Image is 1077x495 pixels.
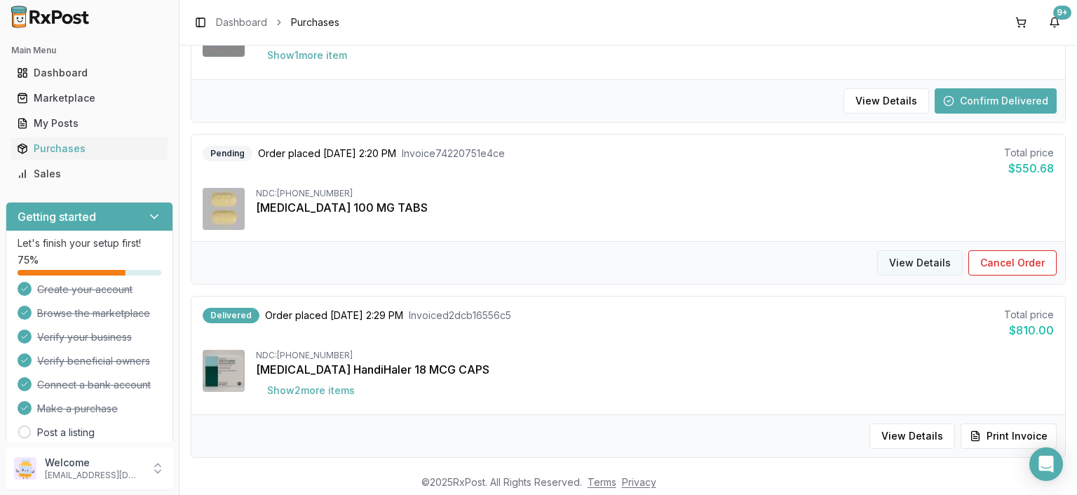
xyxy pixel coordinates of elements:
span: Browse the marketplace [37,306,150,320]
span: Order placed [DATE] 2:29 PM [265,308,403,323]
div: Pending [203,146,252,161]
div: $550.68 [1004,160,1054,177]
button: Sales [6,163,173,185]
a: Purchases [11,136,168,161]
button: Show1more item [256,43,358,68]
button: Cancel Order [968,250,1057,276]
a: Marketplace [11,86,168,111]
button: Print Invoice [961,423,1057,449]
div: [MEDICAL_DATA] HandiHaler 18 MCG CAPS [256,361,1054,378]
a: Dashboard [11,60,168,86]
a: My Posts [11,111,168,136]
button: Purchases [6,137,173,160]
p: [EMAIL_ADDRESS][DOMAIN_NAME] [45,470,142,481]
button: Show2more items [256,378,366,403]
span: Invoice d2dcb16556c5 [409,308,511,323]
button: Confirm Delivered [935,88,1057,114]
span: Verify your business [37,330,132,344]
a: Dashboard [216,15,267,29]
button: Marketplace [6,87,173,109]
div: [MEDICAL_DATA] 100 MG TABS [256,199,1054,216]
img: RxPost Logo [6,6,95,28]
button: My Posts [6,112,173,135]
button: View Details [877,250,963,276]
div: $810.00 [1004,322,1054,339]
div: Marketplace [17,91,162,105]
p: Welcome [45,456,142,470]
span: Make a purchase [37,402,118,416]
button: Dashboard [6,62,173,84]
a: Post a listing [37,426,95,440]
p: Let's finish your setup first! [18,236,161,250]
div: Delivered [203,308,259,323]
span: Purchases [291,15,339,29]
img: Invokana 100 MG TABS [203,188,245,230]
a: Privacy [622,476,656,488]
div: Purchases [17,142,162,156]
button: 9+ [1043,11,1066,34]
div: Total price [1004,308,1054,322]
div: 9+ [1053,6,1071,20]
span: Order placed [DATE] 2:20 PM [258,147,396,161]
button: View Details [869,423,955,449]
div: Dashboard [17,66,162,80]
span: Invoice 74220751e4ce [402,147,505,161]
img: User avatar [14,457,36,480]
div: Sales [17,167,162,181]
a: Terms [588,476,616,488]
div: Open Intercom Messenger [1029,447,1063,481]
div: NDC: [PHONE_NUMBER] [256,350,1054,361]
button: View Details [844,88,929,114]
span: Verify beneficial owners [37,354,150,368]
h2: Main Menu [11,45,168,56]
nav: breadcrumb [216,15,339,29]
span: 75 % [18,253,39,267]
div: NDC: [PHONE_NUMBER] [256,188,1054,199]
span: Create your account [37,283,133,297]
div: Total price [1004,146,1054,160]
img: Spiriva HandiHaler 18 MCG CAPS [203,350,245,392]
h3: Getting started [18,208,96,225]
span: Connect a bank account [37,378,151,392]
a: Sales [11,161,168,187]
div: My Posts [17,116,162,130]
